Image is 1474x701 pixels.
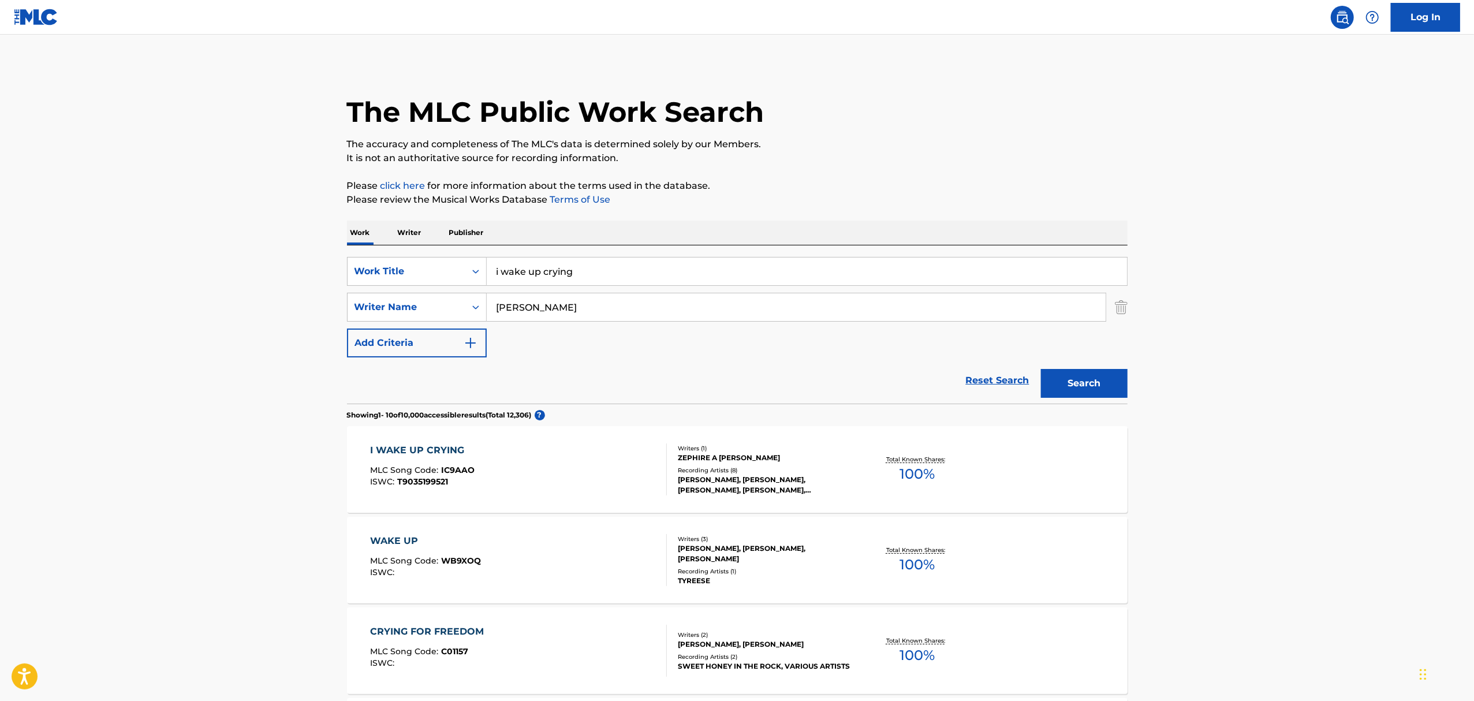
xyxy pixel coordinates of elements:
[441,646,468,657] span: C01157
[1115,293,1128,322] img: Delete Criterion
[347,193,1128,207] p: Please review the Musical Works Database
[370,658,397,668] span: ISWC :
[678,543,852,564] div: [PERSON_NAME], [PERSON_NAME], [PERSON_NAME]
[886,455,948,464] p: Total Known Shares:
[370,465,441,475] span: MLC Song Code :
[397,476,448,487] span: T9035199521
[678,576,852,586] div: TYREESE
[354,264,458,278] div: Work Title
[446,221,487,245] p: Publisher
[347,607,1128,694] a: CRYING FOR FREEDOMMLC Song Code:C01157ISWC:Writers (2)[PERSON_NAME], [PERSON_NAME]Recording Artis...
[370,534,481,548] div: WAKE UP
[1365,10,1379,24] img: help
[678,453,852,463] div: ZEPHIRE A [PERSON_NAME]
[678,631,852,639] div: Writers ( 2 )
[354,300,458,314] div: Writer Name
[14,9,58,25] img: MLC Logo
[347,137,1128,151] p: The accuracy and completeness of The MLC's data is determined solely by our Members.
[380,180,426,191] a: click here
[370,567,397,577] span: ISWC :
[1391,3,1460,32] a: Log In
[1331,6,1354,29] a: Public Search
[347,95,764,129] h1: The MLC Public Work Search
[678,475,852,495] div: [PERSON_NAME], [PERSON_NAME], [PERSON_NAME], [PERSON_NAME], [PERSON_NAME]
[347,257,1128,404] form: Search Form
[347,410,532,420] p: Showing 1 - 10 of 10,000 accessible results (Total 12,306 )
[678,535,852,543] div: Writers ( 3 )
[678,661,852,672] div: SWEET HONEY IN THE ROCK, VARIOUS ARTISTS
[1335,10,1349,24] img: search
[886,636,948,645] p: Total Known Shares:
[370,443,475,457] div: I WAKE UP CRYING
[441,465,475,475] span: IC9AAO
[347,151,1128,165] p: It is not an authoritative source for recording information.
[347,179,1128,193] p: Please for more information about the terms used in the database.
[1361,6,1384,29] div: Help
[370,646,441,657] span: MLC Song Code :
[464,336,477,350] img: 9d2ae6d4665cec9f34b9.svg
[900,554,935,575] span: 100 %
[900,464,935,484] span: 100 %
[548,194,611,205] a: Terms of Use
[678,639,852,650] div: [PERSON_NAME], [PERSON_NAME]
[886,546,948,554] p: Total Known Shares:
[347,329,487,357] button: Add Criteria
[900,645,935,666] span: 100 %
[370,555,441,566] span: MLC Song Code :
[678,567,852,576] div: Recording Artists ( 1 )
[960,368,1035,393] a: Reset Search
[678,466,852,475] div: Recording Artists ( 8 )
[1416,646,1474,701] iframe: Chat Widget
[347,426,1128,513] a: I WAKE UP CRYINGMLC Song Code:IC9AAOISWC:T9035199521Writers (1)ZEPHIRE A [PERSON_NAME]Recording A...
[394,221,425,245] p: Writer
[535,410,545,420] span: ?
[1041,369,1128,398] button: Search
[347,517,1128,603] a: WAKE UPMLC Song Code:WB9XOQISWC:Writers (3)[PERSON_NAME], [PERSON_NAME], [PERSON_NAME]Recording A...
[1420,657,1427,692] div: Drag
[678,444,852,453] div: Writers ( 1 )
[347,221,374,245] p: Work
[441,555,481,566] span: WB9XOQ
[370,476,397,487] span: ISWC :
[678,652,852,661] div: Recording Artists ( 2 )
[370,625,490,639] div: CRYING FOR FREEDOM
